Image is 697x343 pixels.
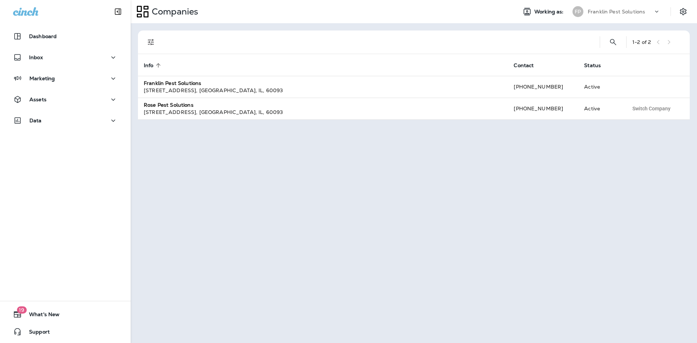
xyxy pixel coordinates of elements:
p: Companies [149,6,198,17]
button: 19What's New [7,307,123,322]
p: Inbox [29,54,43,60]
p: Dashboard [29,33,57,39]
span: Info [144,62,154,69]
td: Active [578,98,623,119]
strong: Franklin Pest Solutions [144,80,201,86]
span: What's New [22,311,60,320]
div: [STREET_ADDRESS] , [GEOGRAPHIC_DATA] , IL , 60093 [144,109,502,116]
div: [STREET_ADDRESS] , [GEOGRAPHIC_DATA] , IL , 60093 [144,87,502,94]
span: Switch Company [632,106,670,111]
p: Franklin Pest Solutions [588,9,645,15]
button: Dashboard [7,29,123,44]
span: Contact [514,62,543,69]
div: 1 - 2 of 2 [632,39,651,45]
button: Filters [144,35,158,49]
div: FP [572,6,583,17]
button: Assets [7,92,123,107]
p: Marketing [29,75,55,81]
span: Contact [514,62,534,69]
button: Settings [677,5,690,18]
button: Search Companies [606,35,620,49]
p: Data [29,118,42,123]
td: Active [578,76,623,98]
strong: Rose Pest Solutions [144,102,193,108]
span: Support [22,329,50,338]
p: Assets [29,97,46,102]
button: Switch Company [628,103,674,114]
span: Status [584,62,610,69]
button: Data [7,113,123,128]
button: Collapse Sidebar [108,4,128,19]
button: Marketing [7,71,123,86]
button: Support [7,324,123,339]
span: Working as: [534,9,565,15]
span: 19 [17,306,27,314]
td: [PHONE_NUMBER] [508,76,578,98]
td: [PHONE_NUMBER] [508,98,578,119]
button: Inbox [7,50,123,65]
span: Status [584,62,601,69]
span: Info [144,62,163,69]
